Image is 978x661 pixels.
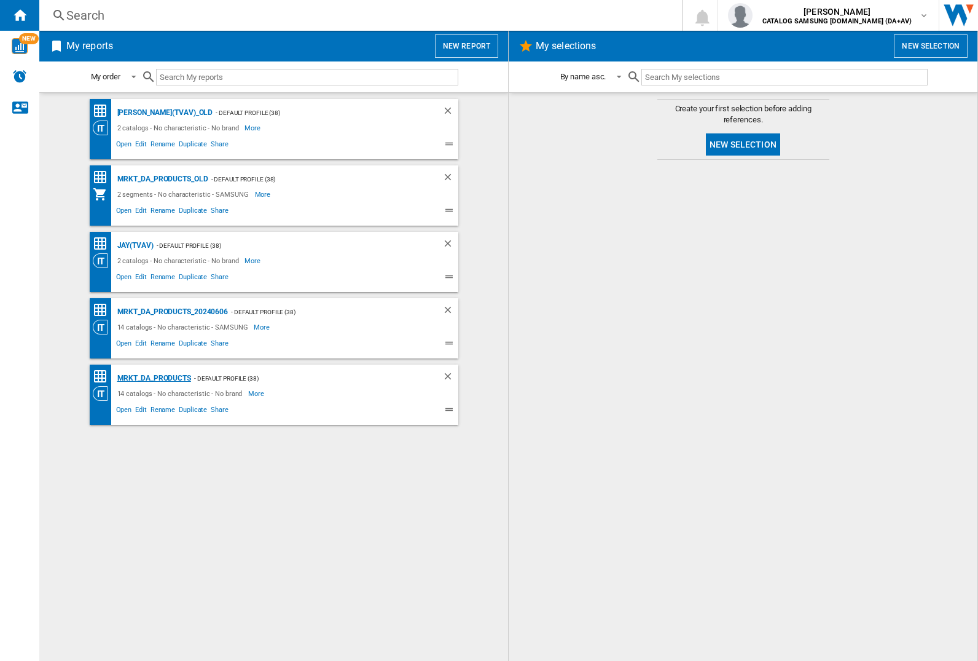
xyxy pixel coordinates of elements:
[114,404,134,419] span: Open
[114,386,249,401] div: 14 catalogs - No characteristic - No brand
[177,271,209,286] span: Duplicate
[93,103,114,119] div: Price Matrix
[93,253,114,268] div: Category View
[209,404,230,419] span: Share
[133,138,149,153] span: Edit
[93,187,114,202] div: My Assortment
[114,121,245,135] div: 2 catalogs - No characteristic - No brand
[133,205,149,220] span: Edit
[93,236,114,251] div: Price Matrix
[12,38,28,54] img: wise-card.svg
[177,404,209,419] span: Duplicate
[114,138,134,153] span: Open
[442,371,458,386] div: Delete
[66,7,650,24] div: Search
[93,303,114,318] div: Price Matrix
[728,3,753,28] img: profile.jpg
[442,105,458,121] div: Delete
[114,105,213,121] div: [PERSON_NAME](TVAV)_old
[149,404,177,419] span: Rename
[209,338,230,352] span: Share
[894,34,968,58] button: New selection
[93,386,114,401] div: Category View
[533,34,598,58] h2: My selections
[114,187,255,202] div: 2 segments - No characteristic - SAMSUNG
[114,205,134,220] span: Open
[114,253,245,268] div: 2 catalogs - No characteristic - No brand
[191,371,418,386] div: - Default profile (38)
[154,238,418,253] div: - Default profile (38)
[254,320,272,334] span: More
[228,304,417,320] div: - Default profile (38)
[114,238,154,253] div: JAY(TVAV)
[149,205,177,220] span: Rename
[93,369,114,384] div: Price Matrix
[93,121,114,135] div: Category View
[442,304,458,320] div: Delete
[244,121,262,135] span: More
[149,271,177,286] span: Rename
[213,105,417,121] div: - Default profile (38)
[209,271,230,286] span: Share
[149,338,177,352] span: Rename
[177,338,209,352] span: Duplicate
[133,404,149,419] span: Edit
[442,238,458,253] div: Delete
[114,371,191,386] div: MRKT_DA_PRODUCTS
[641,69,927,85] input: Search My selections
[133,271,149,286] span: Edit
[255,187,273,202] span: More
[706,133,780,156] button: New selection
[156,69,458,85] input: Search My reports
[114,304,229,320] div: MRKT_DA_PRODUCTS_20240606
[209,138,230,153] span: Share
[114,172,208,187] div: MRKT_DA_PRODUCTS_OLD
[149,138,177,153] span: Rename
[12,69,27,84] img: alerts-logo.svg
[560,72,606,81] div: By name asc.
[177,205,209,220] span: Duplicate
[209,205,230,220] span: Share
[19,33,39,44] span: NEW
[244,253,262,268] span: More
[93,320,114,334] div: Category View
[93,170,114,185] div: Price Matrix
[133,338,149,352] span: Edit
[762,17,912,25] b: CATALOG SAMSUNG [DOMAIN_NAME] (DA+AV)
[435,34,498,58] button: New report
[762,6,912,18] span: [PERSON_NAME]
[114,271,134,286] span: Open
[657,103,829,125] span: Create your first selection before adding references.
[114,338,134,352] span: Open
[248,386,266,401] span: More
[442,172,458,187] div: Delete
[64,34,115,58] h2: My reports
[208,172,418,187] div: - Default profile (38)
[114,320,254,334] div: 14 catalogs - No characteristic - SAMSUNG
[91,72,120,81] div: My order
[177,138,209,153] span: Duplicate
